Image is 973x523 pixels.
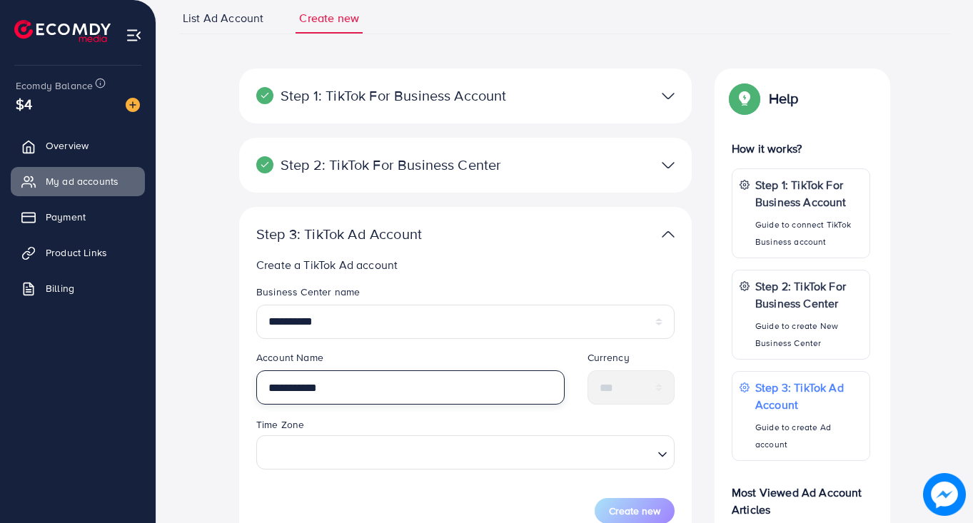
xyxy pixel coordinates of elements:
[662,224,675,245] img: TikTok partner
[11,167,145,196] a: My ad accounts
[769,90,799,107] p: Help
[263,439,652,465] input: Search for option
[46,138,89,153] span: Overview
[256,285,675,305] legend: Business Center name
[46,281,74,295] span: Billing
[755,318,862,352] p: Guide to create New Business Center
[755,379,862,413] p: Step 3: TikTok Ad Account
[755,216,862,250] p: Guide to connect TikTok Business account
[588,350,675,370] legend: Currency
[46,210,86,224] span: Payment
[256,87,528,104] p: Step 1: TikTok For Business Account
[126,27,142,44] img: menu
[11,238,145,267] a: Product Links
[183,10,263,26] span: List Ad Account
[662,155,675,176] img: TikTok partner
[16,78,93,93] span: Ecomdy Balance
[732,86,757,111] img: Popup guide
[256,435,675,469] div: Search for option
[755,278,862,312] p: Step 2: TikTok For Business Center
[11,203,145,231] a: Payment
[732,140,870,157] p: How it works?
[126,98,140,112] img: image
[755,176,862,210] p: Step 1: TikTok For Business Account
[923,473,966,516] img: image
[256,417,304,432] label: Time Zone
[11,274,145,303] a: Billing
[256,156,528,173] p: Step 2: TikTok For Business Center
[732,472,870,518] p: Most Viewed Ad Account Articles
[16,93,32,114] span: $4
[14,20,111,42] img: logo
[256,256,675,273] p: Create a TikTok Ad account
[256,225,528,243] p: Step 3: TikTok Ad Account
[662,86,675,106] img: TikTok partner
[46,245,107,260] span: Product Links
[609,504,660,518] span: Create new
[256,350,565,370] legend: Account Name
[11,131,145,160] a: Overview
[299,10,359,26] span: Create new
[46,174,119,188] span: My ad accounts
[755,419,862,453] p: Guide to create Ad account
